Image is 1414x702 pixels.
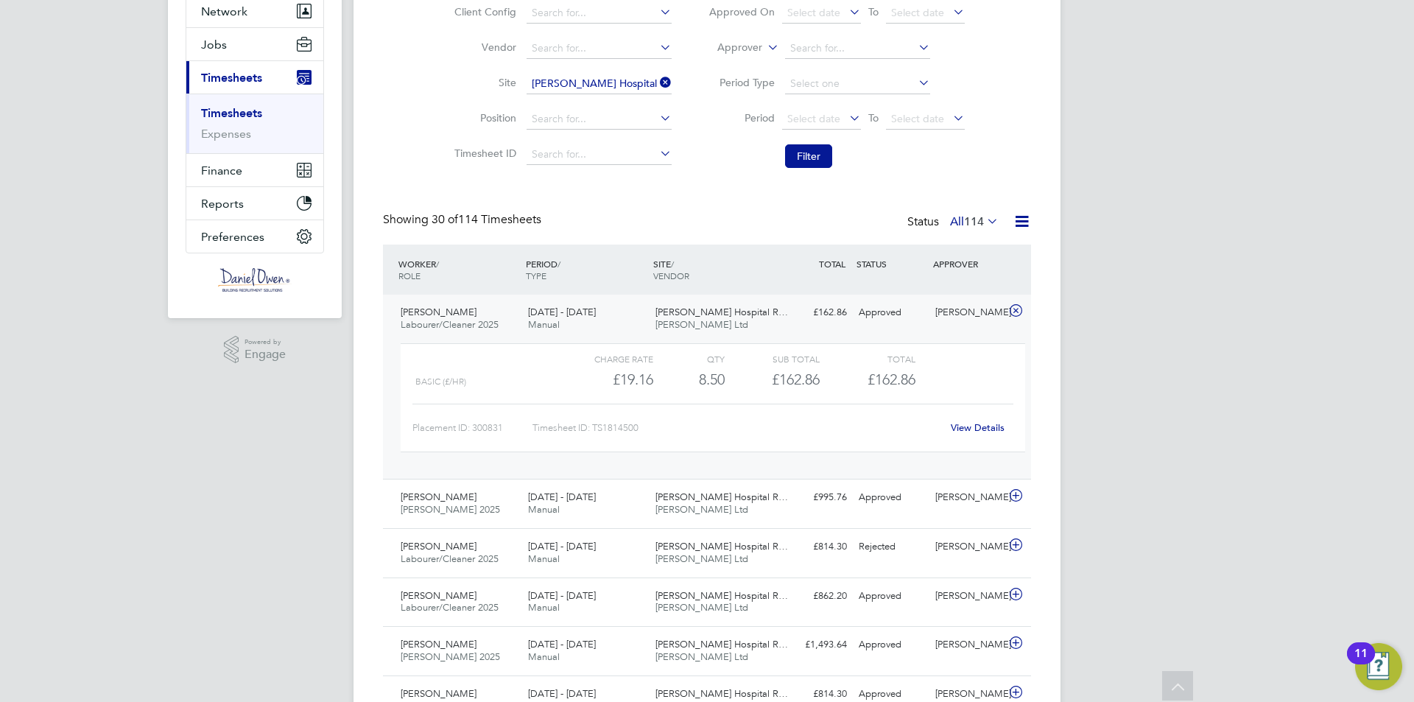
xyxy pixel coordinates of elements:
[528,318,560,331] span: Manual
[528,650,560,663] span: Manual
[528,491,596,503] span: [DATE] - [DATE]
[655,601,748,614] span: [PERSON_NAME] Ltd
[527,109,672,130] input: Search for...
[401,638,476,650] span: [PERSON_NAME]
[655,306,788,318] span: [PERSON_NAME] Hospital R…
[412,416,532,440] div: Placement ID: 300831
[528,306,596,318] span: [DATE] - [DATE]
[527,74,672,94] input: Search for...
[450,5,516,18] label: Client Config
[218,268,292,292] img: danielowen-logo-retina.png
[1354,653,1368,673] div: 11
[776,535,853,559] div: £814.30
[655,503,748,516] span: [PERSON_NAME] Ltd
[557,258,560,270] span: /
[450,41,516,54] label: Vendor
[401,491,476,503] span: [PERSON_NAME]
[401,540,476,552] span: [PERSON_NAME]
[929,584,1006,608] div: [PERSON_NAME]
[522,250,650,289] div: PERIOD
[450,147,516,160] label: Timesheet ID
[655,540,788,552] span: [PERSON_NAME] Hospital R…
[401,650,500,663] span: [PERSON_NAME] 2025
[820,350,915,368] div: Total
[776,584,853,608] div: £862.20
[776,301,853,325] div: £162.86
[186,268,324,292] a: Go to home page
[819,258,845,270] span: TOTAL
[186,220,323,253] button: Preferences
[708,111,775,124] label: Period
[868,371,915,388] span: £162.86
[398,270,421,281] span: ROLE
[401,601,499,614] span: Labourer/Cleaner 2025
[436,258,439,270] span: /
[432,212,458,227] span: 30 of
[653,368,725,392] div: 8.50
[201,4,247,18] span: Network
[655,589,788,602] span: [PERSON_NAME] Hospital R…
[655,650,748,663] span: [PERSON_NAME] Ltd
[929,485,1006,510] div: [PERSON_NAME]
[528,601,560,614] span: Manual
[655,687,788,700] span: [PERSON_NAME] Hospital R…
[785,38,930,59] input: Search for...
[186,187,323,220] button: Reports
[401,687,476,700] span: [PERSON_NAME]
[201,106,262,120] a: Timesheets
[528,687,596,700] span: [DATE] - [DATE]
[401,318,499,331] span: Labourer/Cleaner 2025
[964,214,984,229] span: 114
[186,61,323,94] button: Timesheets
[201,38,227,52] span: Jobs
[853,301,929,325] div: Approved
[201,164,242,178] span: Finance
[401,589,476,602] span: [PERSON_NAME]
[450,111,516,124] label: Position
[929,301,1006,325] div: [PERSON_NAME]
[950,214,999,229] label: All
[785,144,832,168] button: Filter
[708,76,775,89] label: Period Type
[528,540,596,552] span: [DATE] - [DATE]
[395,250,522,289] div: WORKER
[853,535,929,559] div: Rejected
[526,270,546,281] span: TYPE
[527,3,672,24] input: Search for...
[558,368,653,392] div: £19.16
[528,638,596,650] span: [DATE] - [DATE]
[853,485,929,510] div: Approved
[785,74,930,94] input: Select one
[532,416,941,440] div: Timesheet ID: TS1814500
[224,336,286,364] a: Powered byEngage
[891,6,944,19] span: Select date
[415,376,466,387] span: Basic (£/HR)
[951,421,1005,434] a: View Details
[655,491,788,503] span: [PERSON_NAME] Hospital R…
[201,71,262,85] span: Timesheets
[401,503,500,516] span: [PERSON_NAME] 2025
[655,318,748,331] span: [PERSON_NAME] Ltd
[401,306,476,318] span: [PERSON_NAME]
[186,94,323,153] div: Timesheets
[527,38,672,59] input: Search for...
[929,633,1006,657] div: [PERSON_NAME]
[527,144,672,165] input: Search for...
[1355,643,1402,690] button: Open Resource Center, 11 new notifications
[864,2,883,21] span: To
[650,250,777,289] div: SITE
[725,368,820,392] div: £162.86
[776,485,853,510] div: £995.76
[653,270,689,281] span: VENDOR
[929,250,1006,277] div: APPROVER
[907,212,1002,233] div: Status
[383,212,544,228] div: Showing
[787,112,840,125] span: Select date
[528,589,596,602] span: [DATE] - [DATE]
[558,350,653,368] div: Charge rate
[186,154,323,186] button: Finance
[528,503,560,516] span: Manual
[201,127,251,141] a: Expenses
[776,633,853,657] div: £1,493.64
[201,197,244,211] span: Reports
